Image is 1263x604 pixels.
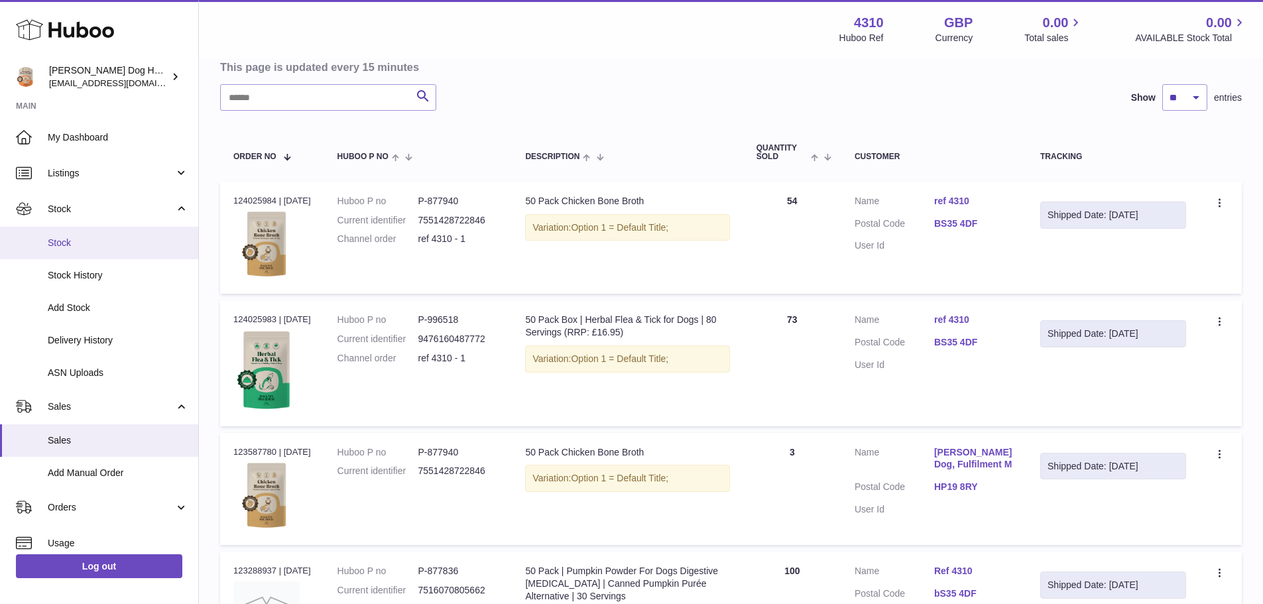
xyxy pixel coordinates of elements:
[233,565,311,577] div: 123288937 | [DATE]
[743,182,841,294] td: 54
[525,465,729,492] div: Variation:
[337,446,418,459] dt: Huboo P no
[49,78,195,88] span: [EMAIL_ADDRESS][DOMAIN_NAME]
[418,233,499,245] dd: ref 4310 - 1
[525,195,729,208] div: 50 Pack Chicken Bone Broth
[233,152,276,161] span: Order No
[233,195,311,207] div: 124025984 | [DATE]
[418,333,499,345] dd: 9476160487772
[1043,14,1069,32] span: 0.00
[48,334,188,347] span: Delivery History
[935,32,973,44] div: Currency
[855,314,934,330] dt: Name
[48,237,188,249] span: Stock
[743,433,841,545] td: 3
[525,345,729,373] div: Variation:
[855,239,934,252] dt: User Id
[934,446,1014,471] a: [PERSON_NAME] Dog, Fulfilment M
[337,584,418,597] dt: Current identifier
[233,330,300,410] img: Flea_TickBlend-NewPackagingFront.jpg
[48,269,188,282] span: Stock History
[525,214,729,241] div: Variation:
[1024,32,1083,44] span: Total sales
[855,565,934,581] dt: Name
[16,67,36,87] img: internalAdmin-4310@internal.huboo.com
[16,554,182,578] a: Log out
[855,217,934,233] dt: Postal Code
[525,446,729,459] div: 50 Pack Chicken Bone Broth
[934,314,1014,326] a: ref 4310
[233,211,300,277] img: 43101700581387.png
[855,152,1014,161] div: Customer
[337,233,418,245] dt: Channel order
[233,314,311,326] div: 124025983 | [DATE]
[48,203,174,215] span: Stock
[337,214,418,227] dt: Current identifier
[48,467,188,479] span: Add Manual Order
[1024,14,1083,44] a: 0.00 Total sales
[48,302,188,314] span: Add Stock
[48,537,188,550] span: Usage
[934,195,1014,208] a: ref 4310
[571,473,668,483] span: Option 1 = Default Title;
[49,64,168,90] div: [PERSON_NAME] Dog House
[944,14,973,32] strong: GBP
[337,352,418,365] dt: Channel order
[525,152,579,161] span: Description
[418,465,499,477] dd: 7551428722846
[1135,14,1247,44] a: 0.00 AVAILABLE Stock Total
[418,352,499,365] dd: ref 4310 - 1
[418,195,499,208] dd: P-877940
[756,144,808,161] span: Quantity Sold
[934,481,1014,493] a: HP19 8RY
[48,501,174,514] span: Orders
[855,503,934,516] dt: User Id
[418,565,499,577] dd: P-877836
[48,434,188,447] span: Sales
[934,565,1014,577] a: Ref 4310
[1214,91,1242,104] span: entries
[743,300,841,426] td: 73
[855,195,934,211] dt: Name
[418,214,499,227] dd: 7551428722846
[934,217,1014,230] a: BS35 4DF
[571,353,668,364] span: Option 1 = Default Title;
[233,462,300,528] img: 43101700581387.png
[855,359,934,371] dt: User Id
[839,32,884,44] div: Huboo Ref
[48,131,188,144] span: My Dashboard
[48,167,174,180] span: Listings
[1131,91,1156,104] label: Show
[1048,460,1179,473] div: Shipped Date: [DATE]
[220,60,1238,74] h3: This page is updated every 15 minutes
[337,314,418,326] dt: Huboo P no
[1048,328,1179,340] div: Shipped Date: [DATE]
[1048,579,1179,591] div: Shipped Date: [DATE]
[418,314,499,326] dd: P-996518
[337,565,418,577] dt: Huboo P no
[337,333,418,345] dt: Current identifier
[571,222,668,233] span: Option 1 = Default Title;
[855,481,934,497] dt: Postal Code
[525,314,729,339] div: 50 Pack Box | Herbal Flea & Tick for Dogs | 80 Servings (RRP: £16.95)
[418,584,499,597] dd: 7516070805662
[48,367,188,379] span: ASN Uploads
[525,565,729,603] div: 50 Pack | Pumpkin Powder For Dogs Digestive [MEDICAL_DATA] | Canned Pumpkin Purée Alternative | 3...
[233,446,311,458] div: 123587780 | [DATE]
[337,195,418,208] dt: Huboo P no
[854,14,884,32] strong: 4310
[48,400,174,413] span: Sales
[337,465,418,477] dt: Current identifier
[1206,14,1232,32] span: 0.00
[1048,209,1179,221] div: Shipped Date: [DATE]
[855,336,934,352] dt: Postal Code
[934,336,1014,349] a: BS35 4DF
[855,587,934,603] dt: Postal Code
[1135,32,1247,44] span: AVAILABLE Stock Total
[855,446,934,475] dt: Name
[1040,152,1186,161] div: Tracking
[418,446,499,459] dd: P-877940
[337,152,389,161] span: Huboo P no
[934,587,1014,600] a: bS35 4DF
